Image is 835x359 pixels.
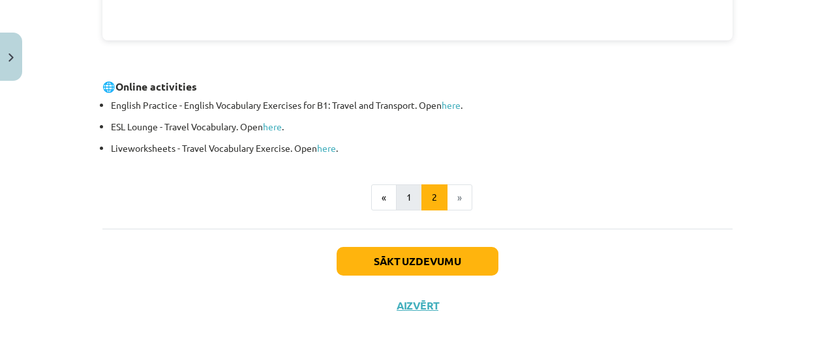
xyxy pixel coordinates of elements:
[102,70,733,94] h3: 🌐
[111,120,733,134] p: ESL Lounge - Travel Vocabulary. Open .
[111,98,733,112] p: English Practice - English Vocabulary Exercises for B1: Travel and Transport. Open .
[371,184,397,210] button: «
[396,184,422,210] button: 1
[393,299,442,312] button: Aizvērt
[421,184,448,210] button: 2
[111,141,733,155] p: Liveworksheets - Travel Vocabulary Exercise. Open .
[317,142,336,154] a: here
[442,99,461,111] a: here
[115,79,197,93] b: Online activities
[263,121,282,132] a: here
[337,247,498,276] button: Sākt uzdevumu
[102,184,733,210] nav: Page navigation example
[8,53,14,62] img: icon-close-lesson-0947bae3869378f0d4975bcd49f059093ad1ed9edebbc8119c70593378902aed.svg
